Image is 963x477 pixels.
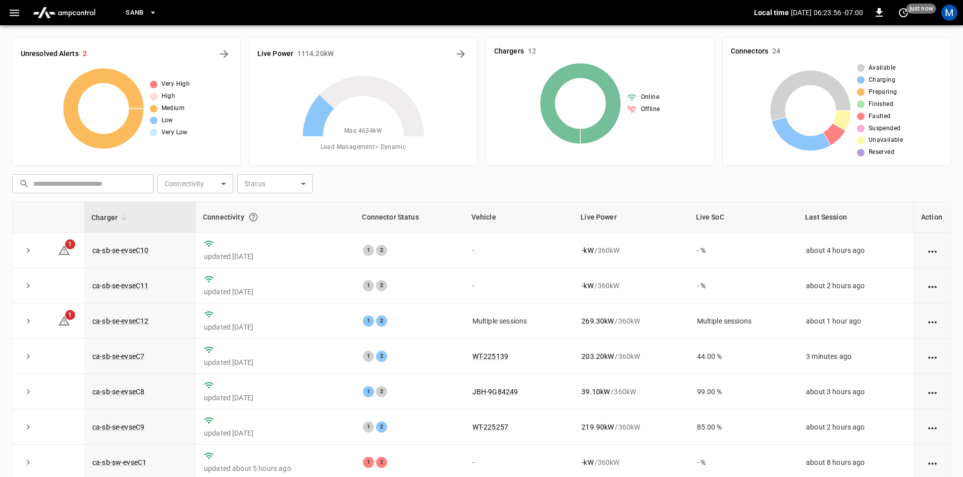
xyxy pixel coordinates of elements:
div: action cell options [926,351,939,361]
td: about 4 hours ago [798,233,914,268]
h6: Unresolved Alerts [21,48,79,60]
a: ca-sb-se-evseC12 [92,317,148,325]
span: Very Low [162,128,188,138]
span: Suspended [869,124,901,134]
p: updated [DATE] [204,393,347,403]
p: updated [DATE] [204,251,347,261]
h6: 1114.20 kW [297,48,334,60]
div: 1 [363,245,374,256]
p: - kW [581,457,593,467]
button: All Alerts [216,46,232,62]
span: Finished [869,99,893,110]
div: 2 [376,386,387,397]
div: / 360 kW [581,387,680,397]
div: / 360 kW [581,281,680,291]
span: Very High [162,79,190,89]
span: High [162,91,176,101]
div: / 360 kW [581,457,680,467]
div: 1 [363,280,374,291]
button: expand row [21,419,36,435]
th: Last Session [798,202,914,233]
th: Live Power [573,202,688,233]
h6: Live Power [257,48,293,60]
h6: 12 [528,46,536,57]
th: Live SoC [689,202,798,233]
span: SanB [126,7,144,19]
h6: Connectors [731,46,768,57]
td: - % [689,233,798,268]
a: WT-225139 [472,352,508,360]
div: 2 [376,457,387,468]
a: ca-sb-se-evseC8 [92,388,144,396]
p: 219.90 kW [581,422,614,432]
p: 39.10 kW [581,387,610,397]
td: - [464,268,574,303]
p: updated [DATE] [204,322,347,332]
th: Vehicle [464,202,574,233]
div: 2 [376,245,387,256]
p: updated [DATE] [204,287,347,297]
div: / 360 kW [581,245,680,255]
div: 2 [376,351,387,362]
span: Available [869,63,896,73]
a: ca-sb-se-evseC9 [92,423,144,431]
button: expand row [21,278,36,293]
p: [DATE] 06:23:56 -07:00 [791,8,863,18]
span: Offline [641,104,660,115]
div: / 360 kW [581,316,680,326]
p: updated [DATE] [204,428,347,438]
span: Preparing [869,87,897,97]
button: Energy Overview [453,46,469,62]
a: JBH-9G84249 [472,388,518,396]
th: Connector Status [355,202,464,233]
td: Multiple sessions [464,303,574,339]
p: 269.30 kW [581,316,614,326]
td: - [464,233,574,268]
h6: 24 [772,46,780,57]
span: Load Management = Dynamic [320,142,406,152]
td: about 2 hours ago [798,268,914,303]
p: - kW [581,281,593,291]
button: expand row [21,384,36,399]
td: Multiple sessions [689,303,798,339]
a: 1 [58,316,70,325]
div: 1 [363,315,374,327]
span: Charger [91,211,131,224]
a: ca-sb-se-evseC10 [92,246,148,254]
p: updated about 5 hours ago [204,463,347,473]
p: 203.20 kW [581,351,614,361]
div: / 360 kW [581,422,680,432]
div: 2 [376,280,387,291]
td: about 3 hours ago [798,374,914,409]
p: Local time [754,8,789,18]
button: set refresh interval [895,5,912,21]
span: Low [162,116,173,126]
button: expand row [21,455,36,470]
span: Charging [869,75,895,85]
td: - % [689,268,798,303]
span: Online [641,92,659,102]
div: action cell options [926,457,939,467]
h6: Chargers [494,46,524,57]
div: Connectivity [203,208,348,226]
span: Medium [162,103,185,114]
td: 85.00 % [689,409,798,445]
a: 1 [58,245,70,253]
td: 99.00 % [689,374,798,409]
h6: 2 [83,48,87,60]
td: about 2 hours ago [798,409,914,445]
button: expand row [21,313,36,329]
button: Connection between the charger and our software. [244,208,262,226]
img: ampcontrol.io logo [29,3,99,22]
a: ca-sb-sw-evseC1 [92,458,146,466]
div: action cell options [926,245,939,255]
div: 2 [376,315,387,327]
p: updated [DATE] [204,357,347,367]
button: SanB [122,3,161,23]
div: action cell options [926,422,939,432]
td: 3 minutes ago [798,339,914,374]
th: Action [914,202,950,233]
button: expand row [21,349,36,364]
div: 2 [376,421,387,433]
span: 1 [65,310,75,320]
